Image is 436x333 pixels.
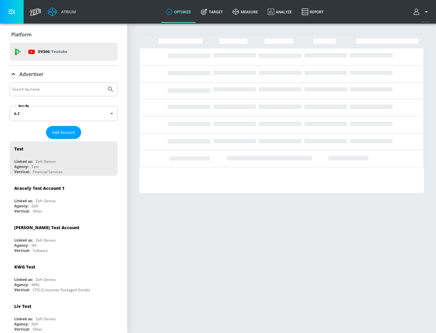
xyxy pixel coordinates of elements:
[31,243,37,248] div: NA
[14,327,30,332] div: Vertical:
[36,277,56,282] div: Zefr Demos
[10,220,117,255] div: [PERSON_NAME] Test AccountLinked as:Zefr DemosAgency:NAVertical:Software
[14,264,35,270] div: KWG Test
[10,106,117,121] div: A-Z
[10,66,117,83] div: Advertiser
[14,185,64,191] div: Aracely Test Account 1
[31,321,38,327] div: N/A
[19,71,44,77] p: Advertiser
[33,327,42,332] div: Other
[196,1,228,23] a: Target
[48,7,76,16] a: Atrium
[33,169,63,174] div: Financial Services
[263,1,297,23] a: Analyze
[31,203,38,209] div: Zefr
[10,141,117,176] div: TestLinked as:Zefr DemosAgency:TestVertical:Financial Services
[228,1,263,23] a: measure
[52,129,75,136] span: Add Account
[14,146,23,152] div: Test
[14,164,28,169] div: Agency:
[14,248,30,253] div: Vertical:
[10,181,117,215] div: Aracely Test Account 1Linked as:Zefr DemosAgency:ZefrVertical:Other
[14,282,28,287] div: Agency:
[38,48,67,55] p: DV360:
[14,321,28,327] div: Agency:
[33,248,48,253] div: Software
[36,316,56,321] div: Zefr Demos
[36,159,56,164] div: Zefr Demos
[12,85,104,93] input: Search by name
[421,20,430,23] span: v 4.24.0
[51,48,67,55] p: Youtube
[46,126,81,139] button: Add Account
[14,238,33,243] div: Linked as:
[36,238,56,243] div: Zefr Demos
[36,198,56,203] div: Zefr Demos
[14,277,33,282] div: Linked as:
[33,209,42,214] div: Other
[10,259,117,294] div: KWG TestLinked as:Zefr DemosAgency:KWGVertical:CPG (Consumer Packaged Goods)
[33,287,90,292] div: CPG (Consumer Packaged Goods)
[14,209,30,214] div: Vertical:
[14,316,33,321] div: Linked as:
[17,104,30,108] label: Sort By
[59,9,76,15] div: Atrium
[14,303,31,309] div: Liv Test
[14,203,28,209] div: Agency:
[161,1,196,23] a: optimize
[10,26,117,43] div: Platform
[31,164,39,169] div: Test
[14,198,33,203] div: Linked as:
[14,287,30,292] div: Vertical:
[297,1,329,23] a: Report
[31,282,40,287] div: KWG
[14,159,33,164] div: Linked as:
[14,225,79,230] div: [PERSON_NAME] Test Account
[14,243,28,248] div: Agency:
[14,169,30,174] div: Vertical:
[10,43,117,61] div: DV360: Youtube
[11,31,31,38] p: Platform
